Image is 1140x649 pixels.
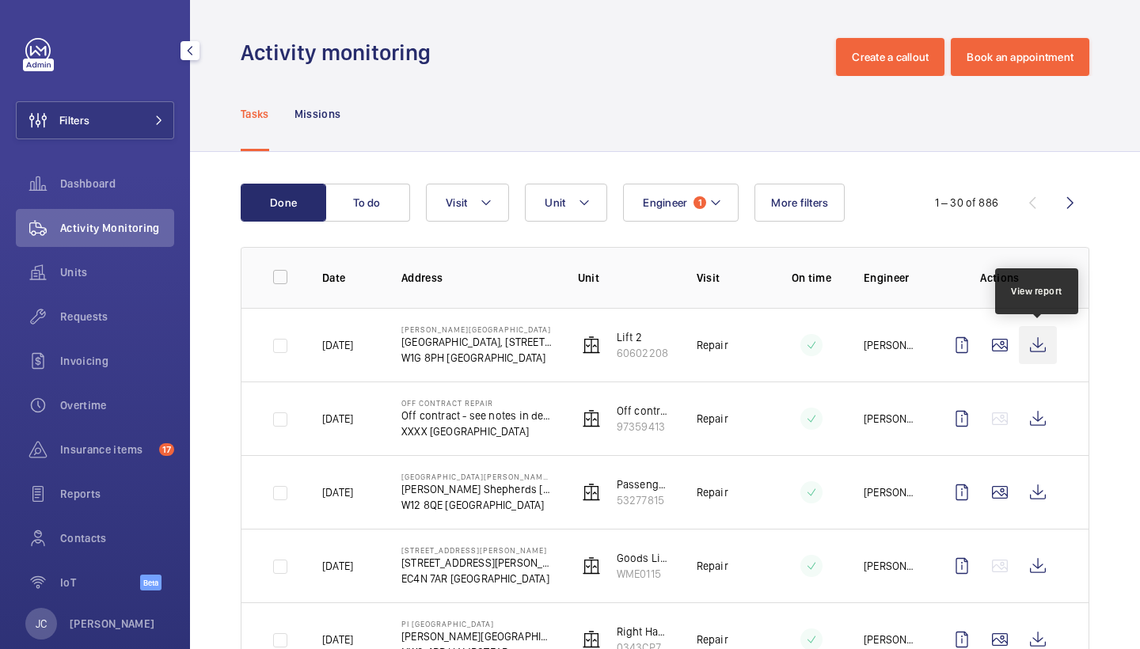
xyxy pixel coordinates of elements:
div: View report [1011,284,1062,298]
p: [PERSON_NAME] [864,337,918,353]
p: Unit [578,270,671,286]
p: 53277815 [617,492,671,508]
p: [PERSON_NAME] [864,484,918,500]
p: PI [GEOGRAPHIC_DATA] [401,619,553,628]
span: Reports [60,486,174,502]
p: [DATE] [322,411,353,427]
p: [DATE] [322,484,353,500]
p: Off contract - see notes in description [401,408,553,423]
p: W12 8QE [GEOGRAPHIC_DATA] [401,497,553,513]
p: [STREET_ADDRESS][PERSON_NAME] [401,545,553,555]
button: Create a callout [836,38,944,76]
span: Dashboard [60,176,174,192]
p: [PERSON_NAME][GEOGRAPHIC_DATA] [401,324,553,334]
p: Address [401,270,553,286]
p: Visit [697,270,759,286]
span: More filters [771,196,828,209]
p: Date [322,270,376,286]
p: Off contract [617,403,671,419]
p: [PERSON_NAME] [70,616,155,632]
p: [PERSON_NAME] Shepherds [PERSON_NAME], [401,481,553,497]
span: Contacts [60,530,174,546]
span: Engineer [643,196,687,209]
img: elevator.svg [582,483,601,502]
p: [PERSON_NAME] [864,558,918,574]
h1: Activity monitoring [241,38,440,67]
p: [GEOGRAPHIC_DATA], [STREET_ADDRESS][PERSON_NAME], [401,334,553,350]
p: Lift 2 [617,329,668,345]
button: Book an appointment [951,38,1089,76]
img: elevator.svg [582,336,601,355]
img: elevator.svg [582,556,601,575]
span: Insurance items [60,442,153,457]
span: Visit [446,196,467,209]
span: Filters [59,112,89,128]
p: Missions [294,106,341,122]
p: [PERSON_NAME] [864,411,918,427]
p: [DATE] [322,337,353,353]
p: XXXX [GEOGRAPHIC_DATA] [401,423,553,439]
span: Beta [140,575,161,590]
p: Actions [943,270,1057,286]
button: Engineer1 [623,184,739,222]
p: On time [785,270,838,286]
span: Units [60,264,174,280]
span: Requests [60,309,174,324]
p: Right Hand Passenger Lift [617,624,671,640]
p: Repair [697,558,728,574]
p: W1G 8PH [GEOGRAPHIC_DATA] [401,350,553,366]
p: WME0115 [617,566,671,582]
p: [STREET_ADDRESS][PERSON_NAME] [401,555,553,571]
p: Repair [697,337,728,353]
button: Unit [525,184,607,222]
p: Engineer [864,270,918,286]
span: IoT [60,575,140,590]
p: Goods Lift 6 (Loading bay) [617,550,671,566]
p: Repair [697,411,728,427]
span: 17 [159,443,174,456]
p: 60602208 [617,345,668,361]
p: Passenger Lift A [617,476,671,492]
p: [DATE] [322,558,353,574]
p: Tasks [241,106,269,122]
button: More filters [754,184,845,222]
div: 1 – 30 of 886 [935,195,998,211]
button: Done [241,184,326,222]
p: [DATE] [322,632,353,647]
span: 1 [693,196,706,209]
span: Activity Monitoring [60,220,174,236]
p: EC4N 7AR [GEOGRAPHIC_DATA] [401,571,553,586]
img: elevator.svg [582,409,601,428]
p: [GEOGRAPHIC_DATA][PERSON_NAME][PERSON_NAME] [401,472,553,481]
p: Off Contract Repair [401,398,553,408]
span: Unit [545,196,565,209]
p: [PERSON_NAME] [864,632,918,647]
span: Invoicing [60,353,174,369]
button: Visit [426,184,509,222]
button: Filters [16,101,174,139]
img: elevator.svg [582,630,601,649]
span: Overtime [60,397,174,413]
p: 97359413 [617,419,671,435]
p: [PERSON_NAME][GEOGRAPHIC_DATA][PERSON_NAME] [401,628,553,644]
p: Repair [697,484,728,500]
p: Repair [697,632,728,647]
p: JC [36,616,47,632]
button: To do [325,184,410,222]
